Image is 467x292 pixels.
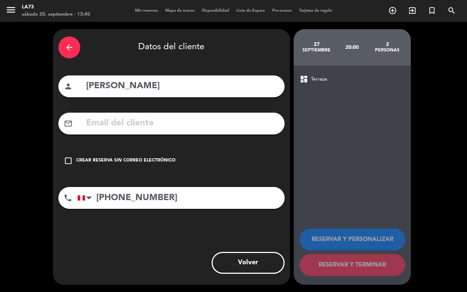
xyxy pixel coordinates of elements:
i: add_circle_outline [388,6,397,15]
i: turned_in_not [428,6,436,15]
button: RESERVAR Y PERSONALIZAR [300,229,405,250]
div: personas [370,47,405,53]
div: Crear reserva sin correo electrónico [76,157,175,164]
span: dashboard [300,75,308,83]
span: Pre-acceso [269,9,296,13]
div: sábado 20. septiembre - 13:40 [22,11,90,18]
div: Peru (Perú): +51 [78,187,94,209]
i: mail_outline [64,119,73,128]
span: Disponibilidad [198,9,233,13]
i: arrow_back [65,43,74,52]
i: exit_to_app [408,6,417,15]
span: Terraza [311,75,327,83]
span: Mis reservas [131,9,162,13]
span: Tarjetas de regalo [296,9,336,13]
input: Nombre del cliente [85,79,279,94]
i: phone [63,194,72,202]
i: menu [5,4,16,15]
span: Lista de Espera [233,9,269,13]
div: Datos del cliente [58,35,285,60]
div: LA73 [22,4,90,11]
i: person [64,82,73,91]
i: search [447,6,456,15]
input: Email del cliente [85,116,279,131]
div: septiembre [299,47,335,53]
button: Volver [212,252,285,274]
div: 2 [370,42,405,47]
i: check_box_outline_blank [64,156,73,165]
button: menu [5,4,16,18]
input: Número de teléfono... [77,187,285,209]
div: 27 [299,42,335,47]
span: Mapa de mesas [162,9,198,13]
button: RESERVAR Y TERMINAR [300,254,405,276]
div: 20:00 [334,35,370,60]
